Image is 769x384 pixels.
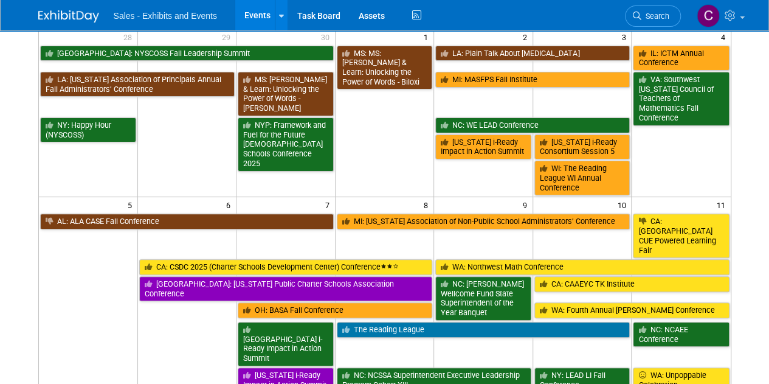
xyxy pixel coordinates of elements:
span: 29 [221,29,236,44]
a: AL: ALA CASE Fall Conference [40,214,334,229]
span: 11 [716,197,731,212]
span: 28 [122,29,137,44]
a: NC: WE LEAD Conference [435,117,630,133]
a: [US_STATE] i-Ready Impact in Action Summit [435,134,531,159]
a: VA: Southwest [US_STATE] Council of Teachers of Mathematics Fall Conference [633,72,729,126]
span: 3 [620,29,631,44]
span: 9 [522,197,533,212]
a: [US_STATE] i-Ready Consortium Session 5 [534,134,630,159]
a: MI: MASFPS Fall Institute [435,72,630,88]
a: IL: ICTM Annual Conference [633,46,729,71]
a: LA: Plain Talk About [MEDICAL_DATA] [435,46,630,61]
a: CA: [GEOGRAPHIC_DATA] CUE Powered Learning Fair [633,214,729,258]
a: CA: CSDC 2025 (Charter Schools Development Center) Conference [139,259,433,275]
a: NYP: Framework and Fuel for the Future [DEMOGRAPHIC_DATA] Schools Conference 2025 [238,117,334,172]
span: 2 [522,29,533,44]
span: 8 [422,197,433,212]
a: [GEOGRAPHIC_DATA]: NYSCOSS Fall Leadership Summit [40,46,334,61]
a: The Reading League [337,322,630,338]
span: 5 [126,197,137,212]
span: Sales - Exhibits and Events [114,11,217,21]
span: 1 [422,29,433,44]
a: LA: [US_STATE] Association of Principals Annual Fall Administrators’ Conference [40,72,235,97]
a: MS: MS: [PERSON_NAME] & Learn: Unlocking the Power of Words - Biloxi [337,46,433,90]
span: 4 [720,29,731,44]
a: CA: CAAEYC TK Institute [534,276,729,292]
a: [GEOGRAPHIC_DATA] i-Ready Impact in Action Summit [238,322,334,366]
span: 30 [320,29,335,44]
img: Christine Lurz [697,4,720,27]
span: 10 [616,197,631,212]
a: Search [625,5,681,27]
img: ExhibitDay [38,10,99,23]
span: Search [641,12,669,21]
a: NY: Happy Hour (NYSCOSS) [40,117,136,142]
a: WA: Northwest Math Conference [435,259,729,275]
a: MI: [US_STATE] Association of Non-Public School Administrators’ Conference [337,214,630,229]
a: [GEOGRAPHIC_DATA]: [US_STATE] Public Charter Schools Association Conference [139,276,433,301]
span: 7 [324,197,335,212]
a: NC: [PERSON_NAME] Wellcome Fund State Superintendent of the Year Banquet [435,276,531,321]
a: MS: [PERSON_NAME] & Learn: Unlocking the Power of Words - [PERSON_NAME] [238,72,334,116]
a: NC: NCAEE Conference [633,322,729,347]
a: OH: BASA Fall Conference [238,302,432,318]
a: WI: The Reading League WI Annual Conference [534,161,630,195]
a: WA: Fourth Annual [PERSON_NAME] Conference [534,302,729,318]
span: 6 [225,197,236,212]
